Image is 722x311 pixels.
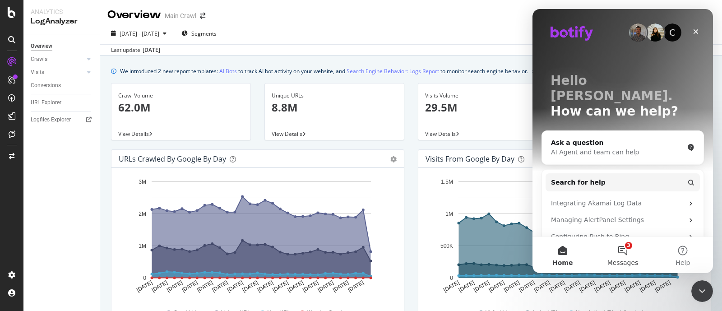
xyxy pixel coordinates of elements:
[691,280,713,302] iframe: Intercom live chat
[450,275,453,281] text: 0
[191,30,217,37] span: Segments
[445,211,453,217] text: 1M
[530,65,537,78] button: close banner
[135,279,153,293] text: [DATE]
[425,100,551,115] p: 29.5M
[503,279,521,293] text: [DATE]
[111,66,711,76] div: info banner
[31,115,93,125] a: Logfiles Explorer
[31,7,93,16] div: Analytics
[654,279,672,293] text: [DATE]
[639,279,657,293] text: [DATE]
[488,279,506,293] text: [DATE]
[166,279,184,293] text: [DATE]
[272,92,397,100] div: Unique URLs
[256,279,274,293] text: [DATE]
[200,13,205,19] div: arrow-right-arrow-left
[31,42,52,51] div: Overview
[347,279,365,293] text: [DATE]
[139,211,146,217] text: 2M
[178,26,220,41] button: Segments
[118,92,244,100] div: Crawl Volume
[143,46,160,54] div: [DATE]
[593,279,611,293] text: [DATE]
[272,130,302,138] span: View Details
[241,279,259,293] text: [DATE]
[271,279,289,293] text: [DATE]
[165,11,196,20] div: Main Crawl
[107,7,161,23] div: Overview
[31,81,61,90] div: Conversions
[119,175,393,301] svg: A chart.
[287,279,305,293] text: [DATE]
[151,279,169,293] text: [DATE]
[211,279,229,293] text: [DATE]
[442,279,460,293] text: [DATE]
[532,9,713,273] iframe: Intercom live chat
[347,66,439,76] a: Search Engine Behavior: Logs Report
[458,279,476,293] text: [DATE]
[196,279,214,293] text: [DATE]
[332,279,350,293] text: [DATE]
[143,275,146,281] text: 0
[139,179,146,185] text: 3M
[390,156,397,162] div: gear
[31,68,84,77] a: Visits
[426,175,699,301] div: A chart.
[31,115,71,125] div: Logfiles Explorer
[624,279,642,293] text: [DATE]
[425,92,551,100] div: Visits Volume
[226,279,244,293] text: [DATE]
[120,30,159,37] span: [DATE] - [DATE]
[31,98,61,107] div: URL Explorer
[107,26,170,41] button: [DATE] - [DATE]
[441,179,453,185] text: 1.5M
[111,46,160,54] div: Last update
[563,279,581,293] text: [DATE]
[426,154,514,163] div: Visits from Google by day
[31,68,44,77] div: Visits
[120,66,528,76] div: We introduced 2 new report templates: to track AI bot activity on your website, and to monitor se...
[31,55,84,64] a: Crawls
[425,130,456,138] span: View Details
[139,243,146,249] text: 1M
[119,154,226,163] div: URLs Crawled by Google by day
[440,243,453,249] text: 500K
[317,279,335,293] text: [DATE]
[118,100,244,115] p: 62.0M
[518,279,536,293] text: [DATE]
[578,279,596,293] text: [DATE]
[31,16,93,27] div: LogAnalyzer
[548,279,566,293] text: [DATE]
[219,66,237,76] a: AI Bots
[31,98,93,107] a: URL Explorer
[31,81,93,90] a: Conversions
[533,279,551,293] text: [DATE]
[118,130,149,138] span: View Details
[301,279,319,293] text: [DATE]
[31,42,93,51] a: Overview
